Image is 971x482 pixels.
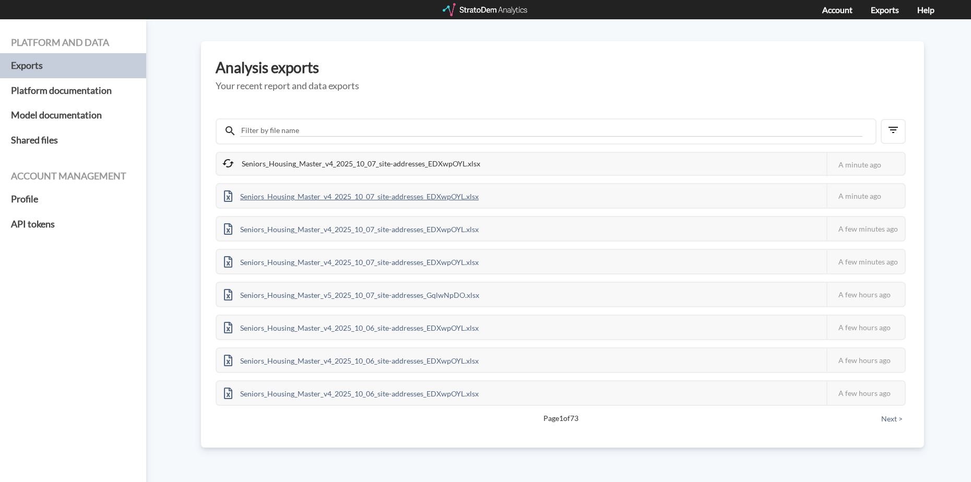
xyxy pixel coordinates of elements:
div: A few minutes ago [826,250,905,273]
a: Seniors_Housing_Master_v5_2025_10_07_site-addresses_GqlwNpDO.xlsx [217,289,487,298]
input: Filter by file name [240,125,862,137]
a: Exports [871,5,899,15]
h4: Account management [11,171,135,182]
div: A few hours ago [826,348,905,372]
a: Seniors_Housing_Master_v4_2025_10_07_site-addresses_EDXwpOYL.xlsx [217,256,486,265]
span: Page 1 of 73 [252,413,869,424]
div: Seniors_Housing_Master_v5_2025_10_07_site-addresses_GqlwNpDO.xlsx [217,283,487,306]
h3: Analysis exports [216,59,909,76]
h4: Platform and data [11,38,135,48]
div: A few hours ago [826,316,905,339]
a: Seniors_Housing_Master_v4_2025_10_07_site-addresses_EDXwpOYL.xlsx [217,223,486,232]
div: Seniors_Housing_Master_v4_2025_10_07_site-addresses_EDXwpOYL.xlsx [217,217,486,240]
div: Seniors_Housing_Master_v4_2025_10_07_site-addresses_EDXwpOYL.xlsx [217,184,486,208]
a: Help [917,5,934,15]
a: Seniors_Housing_Master_v4_2025_10_06_site-addresses_EDXwpOYL.xlsx [217,388,486,396]
div: Seniors_Housing_Master_v4_2025_10_07_site-addresses_EDXwpOYL.xlsx [217,250,486,273]
a: Seniors_Housing_Master_v4_2025_10_06_site-addresses_EDXwpOYL.xlsx [217,322,486,331]
div: A few hours ago [826,283,905,306]
div: Seniors_Housing_Master_v4_2025_10_06_site-addresses_EDXwpOYL.xlsx [217,348,486,372]
div: A minute ago [826,153,905,176]
a: API tokens [11,212,135,237]
a: Model documentation [11,103,135,128]
div: Seniors_Housing_Master_v4_2025_10_06_site-addresses_EDXwpOYL.xlsx [217,381,486,405]
a: Seniors_Housing_Master_v4_2025_10_06_site-addresses_EDXwpOYL.xlsx [217,355,486,364]
a: Platform documentation [11,78,135,103]
a: Profile [11,187,135,212]
h5: Your recent report and data exports [216,81,909,91]
div: A few hours ago [826,381,905,405]
div: A few minutes ago [826,217,905,240]
button: Next > [878,413,906,425]
div: A minute ago [826,184,905,208]
a: Seniors_Housing_Master_v4_2025_10_07_site-addresses_EDXwpOYL.xlsx [217,190,486,199]
a: Exports [11,53,135,78]
div: Seniors_Housing_Master_v4_2025_10_06_site-addresses_EDXwpOYL.xlsx [217,316,486,339]
a: Shared files [11,128,135,153]
a: Account [822,5,852,15]
div: Seniors_Housing_Master_v4_2025_10_07_site-addresses_EDXwpOYL.xlsx [217,153,488,175]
